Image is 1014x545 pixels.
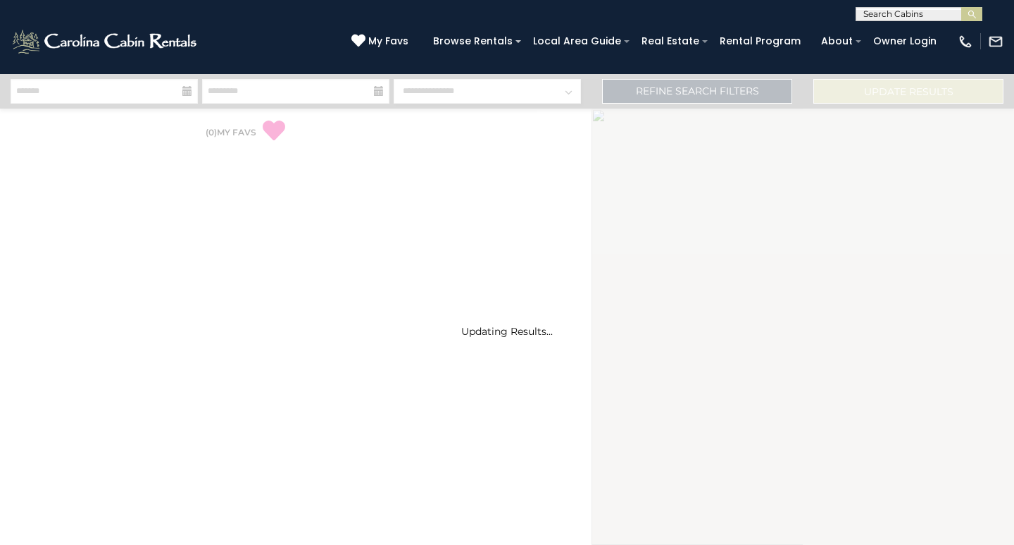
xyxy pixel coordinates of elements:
a: Rental Program [713,30,808,52]
img: mail-regular-white.png [988,34,1003,49]
a: Local Area Guide [526,30,628,52]
span: My Favs [368,34,408,49]
a: Real Estate [634,30,706,52]
img: phone-regular-white.png [958,34,973,49]
a: About [814,30,860,52]
a: Browse Rentals [426,30,520,52]
img: White-1-2.png [11,27,201,56]
a: Owner Login [866,30,944,52]
a: My Favs [351,34,412,49]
